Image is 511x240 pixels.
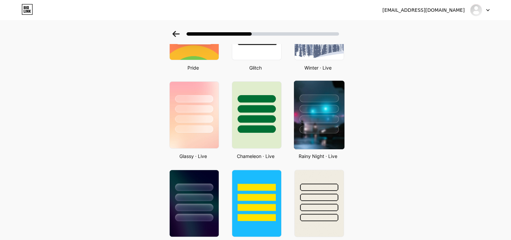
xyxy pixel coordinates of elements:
div: Winter · Live [292,64,344,71]
div: [EMAIL_ADDRESS][DOMAIN_NAME] [382,7,465,14]
img: hinod_eessencial [470,4,482,16]
div: Pride [167,64,219,71]
div: Glitch [230,64,282,71]
div: Glassy · Live [167,153,219,160]
img: rainy_night.jpg [294,81,344,149]
div: Rainy Night · Live [292,153,344,160]
div: Chameleon · Live [230,153,282,160]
